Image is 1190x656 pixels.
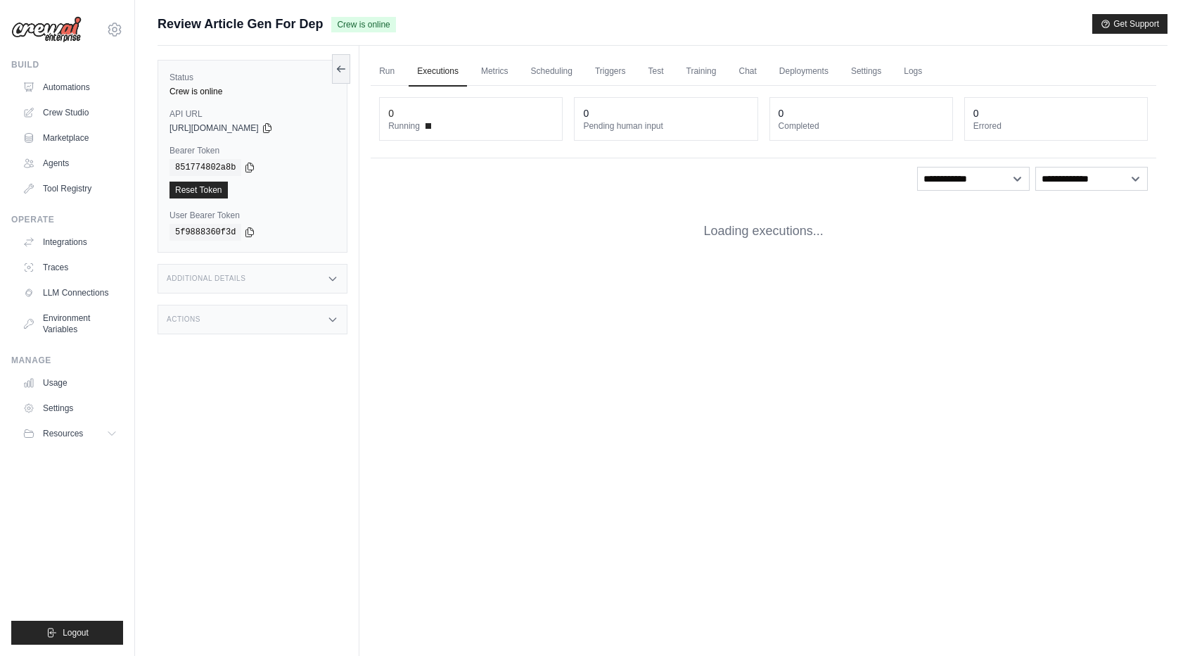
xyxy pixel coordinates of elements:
div: Build [11,59,123,70]
a: Chat [730,57,764,87]
a: Settings [17,397,123,420]
a: Marketplace [17,127,123,149]
dt: Errored [973,120,1139,132]
a: Logs [895,57,930,87]
a: Environment Variables [17,307,123,341]
div: Operate [11,214,123,225]
span: [URL][DOMAIN_NAME] [169,122,259,134]
label: User Bearer Token [169,210,335,221]
span: Review Article Gen For Dep [158,14,323,34]
dt: Completed [779,120,944,132]
div: Loading executions... [371,199,1156,263]
a: Crew Studio [17,101,123,124]
a: Training [678,57,725,87]
label: API URL [169,108,335,120]
a: Run [371,57,403,87]
a: Settings [843,57,890,87]
a: Usage [17,372,123,394]
span: Crew is online [331,17,395,32]
a: LLM Connections [17,282,123,304]
h3: Additional Details [167,275,245,283]
a: Test [640,57,672,87]
span: Resources [43,428,83,439]
dt: Pending human input [583,120,748,132]
span: Running [388,120,420,132]
a: Triggers [587,57,634,87]
a: Tool Registry [17,177,123,200]
div: Manage [11,355,123,366]
button: Resources [17,422,123,445]
label: Bearer Token [169,145,335,156]
div: 0 [973,106,979,120]
span: Logout [63,627,89,638]
label: Status [169,72,335,83]
button: Get Support [1092,14,1167,34]
a: Reset Token [169,182,228,198]
button: Logout [11,621,123,645]
a: Executions [409,57,467,87]
a: Automations [17,76,123,99]
div: 0 [583,106,589,120]
a: Agents [17,152,123,175]
div: 0 [388,106,394,120]
a: Integrations [17,231,123,253]
a: Metrics [473,57,517,87]
a: Scheduling [523,57,581,87]
div: 0 [779,106,784,120]
div: Crew is online [169,86,335,97]
h3: Actions [167,315,200,324]
img: Logo [11,16,82,43]
a: Deployments [771,57,837,87]
code: 851774802a8b [169,159,241,176]
code: 5f9888360f3d [169,224,241,241]
a: Traces [17,256,123,279]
